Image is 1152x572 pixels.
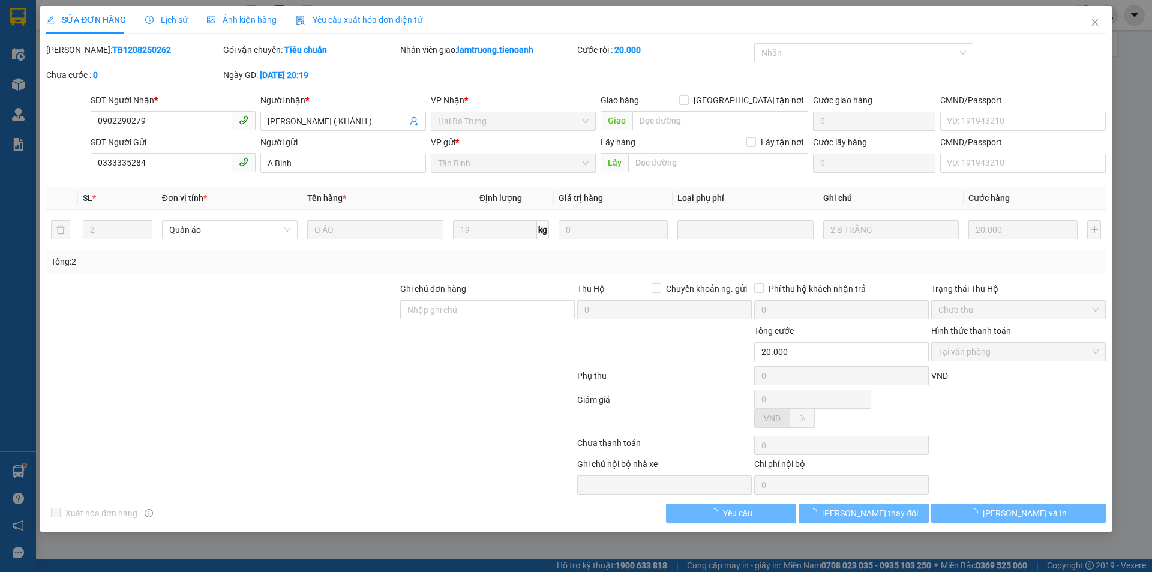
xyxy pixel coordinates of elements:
th: Ghi chú [818,187,964,210]
div: Chi phí nội bộ [754,457,929,475]
span: Giao [601,111,632,130]
span: Lịch sử [145,15,188,25]
div: Ngày GD: [223,68,398,82]
span: Định lượng [479,193,522,203]
span: Phí thu hộ khách nhận trả [764,282,871,295]
span: Chưa thu [938,301,1099,319]
div: VP gửi [431,136,596,149]
div: Người nhận [260,94,425,107]
span: VND [764,414,781,423]
button: delete [51,220,70,239]
div: [PERSON_NAME]: [46,43,221,56]
b: Tiêu chuẩn [284,45,327,55]
span: Tổng cước [754,326,794,336]
span: Lấy hàng [601,137,635,147]
b: 0 [93,70,98,80]
span: Lấy [601,153,628,172]
span: Giá trị hàng [559,193,603,203]
input: Ghi chú đơn hàng [400,300,575,319]
label: Ghi chú đơn hàng [400,284,466,294]
button: plus [1087,220,1100,239]
input: 0 [559,220,668,239]
input: 0 [968,220,1078,239]
button: [PERSON_NAME] thay đổi [799,504,929,523]
input: Ghi Chú [823,220,959,239]
span: [GEOGRAPHIC_DATA] tận nơi [689,94,808,107]
span: VND [931,371,948,381]
span: loading [710,508,723,517]
div: Gói vận chuyển: [223,43,398,56]
div: Nhân viên giao: [400,43,575,56]
div: CMND/Passport [940,94,1105,107]
span: Thu Hộ [577,284,605,294]
div: SĐT Người Gửi [91,136,256,149]
b: lamtruong.tienoanh [457,45,533,55]
span: Chuyển khoản ng. gửi [661,282,752,295]
span: close [1090,17,1100,27]
span: Lấy tận nơi [756,136,808,149]
input: Dọc đường [632,111,808,130]
span: Xuất hóa đơn hàng [61,507,142,520]
span: phone [239,157,248,167]
div: Phụ thu [576,369,753,390]
span: phone [239,115,248,125]
span: Đơn vị tính [162,193,207,203]
img: icon [296,16,305,25]
button: [PERSON_NAME] và In [931,504,1106,523]
span: Ảnh kiện hàng [207,15,277,25]
span: Tên hàng [307,193,346,203]
div: Tổng: 2 [51,255,445,268]
div: Ghi chú nội bộ nhà xe [577,457,752,475]
b: 20.000 [614,45,641,55]
span: [PERSON_NAME] thay đổi [822,507,918,520]
div: Người gửi [260,136,425,149]
div: Trạng thái Thu Hộ [931,282,1106,295]
div: CMND/Passport [940,136,1105,149]
div: Giảm giá [576,393,753,433]
span: SỬA ĐƠN HÀNG [46,15,126,25]
div: Cước rồi : [577,43,752,56]
button: Close [1078,6,1112,40]
div: Chưa cước : [46,68,221,82]
input: Cước giao hàng [813,112,935,131]
input: VD: Bàn, Ghế [307,220,443,239]
span: Tân Bình [438,154,589,172]
span: SL [83,193,92,203]
span: edit [46,16,55,24]
span: Giao hàng [601,95,639,105]
span: VP Nhận [431,95,464,105]
span: loading [970,508,983,517]
span: [PERSON_NAME] và In [983,507,1067,520]
div: Chưa thanh toán [576,436,753,457]
button: Yêu cầu [666,504,796,523]
span: Tại văn phòng [938,343,1099,361]
div: SĐT Người Nhận [91,94,256,107]
span: kg [537,220,549,239]
span: clock-circle [145,16,154,24]
th: Loại phụ phí [673,187,818,210]
label: Cước lấy hàng [813,137,867,147]
span: loading [809,508,822,517]
b: [DATE] 20:19 [260,70,308,80]
input: Cước lấy hàng [813,154,935,173]
span: Yêu cầu xuất hóa đơn điện tử [296,15,422,25]
input: Dọc đường [628,153,808,172]
span: info-circle [145,509,153,517]
b: TB1208250262 [112,45,171,55]
label: Hình thức thanh toán [931,326,1011,336]
span: Yêu cầu [723,507,752,520]
span: Cước hàng [968,193,1010,203]
label: Cước giao hàng [813,95,872,105]
span: Hai Bà Trưng [438,112,589,130]
span: % [799,414,805,423]
span: user-add [409,116,419,126]
span: picture [207,16,215,24]
span: Quần áo [169,221,290,239]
